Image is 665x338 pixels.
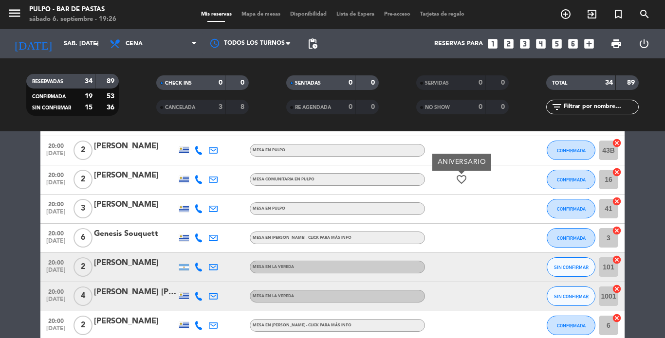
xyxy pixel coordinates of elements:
[94,257,177,269] div: [PERSON_NAME]
[371,79,377,86] strong: 0
[557,323,586,328] span: CONFIRMADA
[557,206,586,212] span: CONFIRMADA
[612,313,622,323] i: cancel
[379,12,415,17] span: Pre-acceso
[44,169,68,180] span: 20:00
[32,79,63,84] span: RESERVADAS
[552,81,567,86] span: TOTAL
[94,140,177,153] div: [PERSON_NAME]
[560,8,572,20] i: add_circle_outline
[630,29,658,58] div: LOG OUT
[237,12,285,17] span: Mapa de mesas
[7,6,22,20] i: menu
[74,141,92,160] span: 2
[44,325,68,337] span: [DATE]
[501,79,507,86] strong: 0
[253,207,285,211] span: MESA EN PULPO
[44,140,68,151] span: 20:00
[44,238,68,249] span: [DATE]
[425,105,450,110] span: NO SHOW
[285,12,332,17] span: Disponibilidad
[74,316,92,335] span: 2
[547,228,595,248] button: CONFIRMADA
[7,33,59,54] i: [DATE]
[165,81,192,86] span: CHECK INS
[253,236,351,240] span: MESA EN [PERSON_NAME] - click para más info
[551,101,563,113] i: filter_list
[627,79,637,86] strong: 89
[295,81,321,86] span: SENTADAS
[32,94,66,99] span: CONFIRMADA
[295,105,331,110] span: RE AGENDADA
[612,226,622,235] i: cancel
[479,79,482,86] strong: 0
[547,286,595,306] button: SIN CONFIRMAR
[32,106,71,110] span: SIN CONFIRMAR
[44,209,68,220] span: [DATE]
[44,256,68,267] span: 20:00
[74,199,92,218] span: 3
[7,6,22,24] button: menu
[44,227,68,238] span: 20:00
[612,138,622,148] i: cancel
[253,178,314,181] span: MESA COMUNITARIA EN PULPO
[432,154,491,171] div: ANIVERSARIO
[253,323,351,327] span: MESA EN [PERSON_NAME] - click para más info
[547,199,595,218] button: CONFIRMADA
[219,79,222,86] strong: 0
[44,179,68,191] span: [DATE]
[44,198,68,209] span: 20:00
[612,196,622,206] i: cancel
[85,104,92,111] strong: 15
[165,105,195,110] span: CANCELADA
[94,198,177,211] div: [PERSON_NAME]
[456,174,467,185] i: favorite_border
[501,104,507,110] strong: 0
[74,286,92,306] span: 4
[44,285,68,297] span: 20:00
[29,5,116,15] div: Pulpo - Bar de Pastas
[240,104,246,110] strong: 8
[107,104,116,111] strong: 36
[486,37,499,50] i: looks_one
[44,296,68,307] span: [DATE]
[94,286,177,299] div: [PERSON_NAME] [PERSON_NAME]
[612,255,622,265] i: cancel
[74,257,92,277] span: 2
[44,267,68,278] span: [DATE]
[74,228,92,248] span: 6
[638,38,650,50] i: power_settings_new
[567,37,579,50] i: looks_6
[107,78,116,85] strong: 89
[44,315,68,326] span: 20:00
[44,150,68,161] span: [DATE]
[107,93,116,100] strong: 53
[547,141,595,160] button: CONFIRMADA
[605,79,613,86] strong: 34
[535,37,547,50] i: looks_4
[415,12,469,17] span: Tarjetas de regalo
[586,8,598,20] i: exit_to_app
[547,257,595,277] button: SIN CONFIRMAR
[557,235,586,241] span: CONFIRMADA
[253,148,285,152] span: MESA EN PULPO
[253,294,294,298] span: MESA EN LA VEREDA
[434,40,483,47] span: Reservas para
[425,81,449,86] span: SERVIDAS
[126,40,143,47] span: Cena
[349,104,352,110] strong: 0
[219,104,222,110] strong: 3
[332,12,379,17] span: Lista de Espera
[557,148,586,153] span: CONFIRMADA
[612,8,624,20] i: turned_in_not
[29,15,116,24] div: sábado 6. septiembre - 19:26
[307,38,318,50] span: pending_actions
[610,38,622,50] span: print
[371,104,377,110] strong: 0
[547,170,595,189] button: CONFIRMADA
[196,12,237,17] span: Mis reservas
[94,228,177,240] div: Genesis Souquett
[554,294,589,299] span: SIN CONFIRMAR
[518,37,531,50] i: looks_3
[551,37,563,50] i: looks_5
